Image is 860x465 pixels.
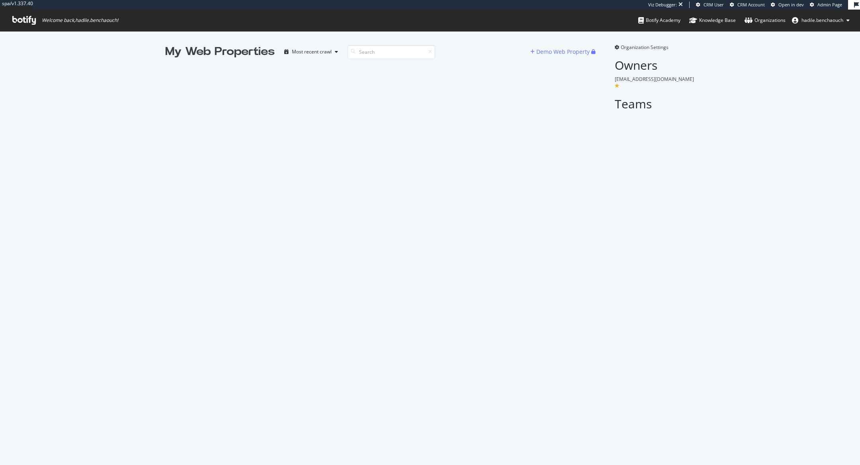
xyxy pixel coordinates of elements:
[281,45,341,58] button: Most recent crawl
[689,10,736,31] a: Knowledge Base
[745,16,786,24] div: Organizations
[530,45,591,58] button: Demo Web Property
[817,2,842,8] span: Admin Page
[638,16,680,24] div: Botify Academy
[737,2,765,8] span: CRM Account
[530,48,591,55] a: Demo Web Property
[648,2,677,8] div: Viz Debugger:
[689,16,736,24] div: Knowledge Base
[801,17,843,24] span: hadile.benchaouch
[638,10,680,31] a: Botify Academy
[348,45,435,59] input: Search
[786,14,856,27] button: hadile.benchaouch
[621,44,668,51] span: Organization Settings
[778,2,804,8] span: Open in dev
[615,59,695,72] h2: Owners
[810,2,842,8] a: Admin Page
[730,2,765,8] a: CRM Account
[771,2,804,8] a: Open in dev
[615,76,694,82] span: [EMAIL_ADDRESS][DOMAIN_NAME]
[745,10,786,31] a: Organizations
[704,2,724,8] span: CRM User
[696,2,724,8] a: CRM User
[42,17,118,24] span: Welcome back, hadile.benchaouch !
[536,48,590,56] div: Demo Web Property
[165,44,275,60] div: My Web Properties
[292,49,332,54] div: Most recent crawl
[615,97,695,110] h2: Teams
